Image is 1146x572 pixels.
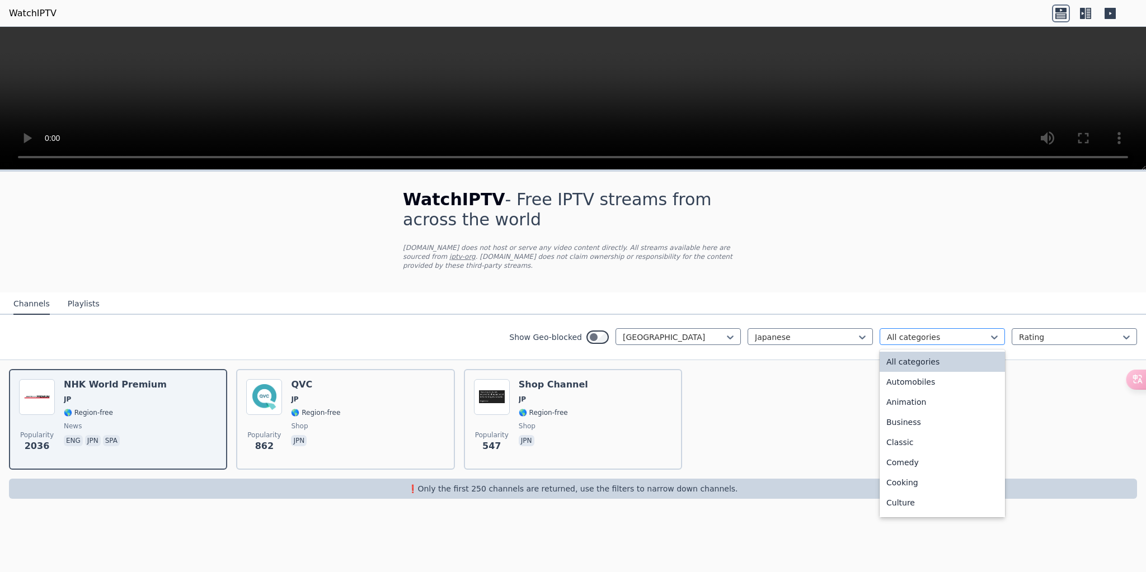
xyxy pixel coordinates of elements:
div: Documentary [880,513,1005,533]
span: 🌎 Region-free [64,408,113,417]
div: Cooking [880,472,1005,493]
span: JP [64,395,71,404]
h6: QVC [291,379,340,390]
p: jpn [291,435,307,446]
div: All categories [880,352,1005,372]
span: Popularity [247,431,281,439]
button: Channels [13,294,50,315]
span: Popularity [475,431,509,439]
a: iptv-org [449,253,476,261]
span: shop [291,422,308,431]
img: NHK World Premium [19,379,55,415]
button: Playlists [68,294,100,315]
h6: NHK World Premium [64,379,167,390]
img: QVC [246,379,282,415]
span: news [64,422,82,431]
p: spa [103,435,120,446]
div: Culture [880,493,1005,513]
span: WatchIPTV [403,190,505,209]
div: Classic [880,432,1005,452]
div: Business [880,412,1005,432]
span: 🌎 Region-free [291,408,340,417]
div: Automobiles [880,372,1005,392]
p: jpn [85,435,101,446]
a: WatchIPTV [9,7,57,20]
span: shop [519,422,536,431]
p: ❗️Only the first 250 channels are returned, use the filters to narrow down channels. [13,483,1133,494]
p: eng [64,435,83,446]
label: Show Geo-blocked [509,332,582,343]
img: Shop Channel [474,379,510,415]
p: jpn [519,435,534,446]
span: JP [291,395,298,404]
h1: - Free IPTV streams from across the world [403,190,743,230]
span: 862 [255,439,274,453]
span: 2036 [25,439,50,453]
span: JP [519,395,526,404]
span: 547 [482,439,501,453]
div: Comedy [880,452,1005,472]
span: Popularity [20,431,54,439]
span: 🌎 Region-free [519,408,568,417]
p: [DOMAIN_NAME] does not host or serve any video content directly. All streams available here are s... [403,243,743,270]
h6: Shop Channel [519,379,588,390]
div: Animation [880,392,1005,412]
